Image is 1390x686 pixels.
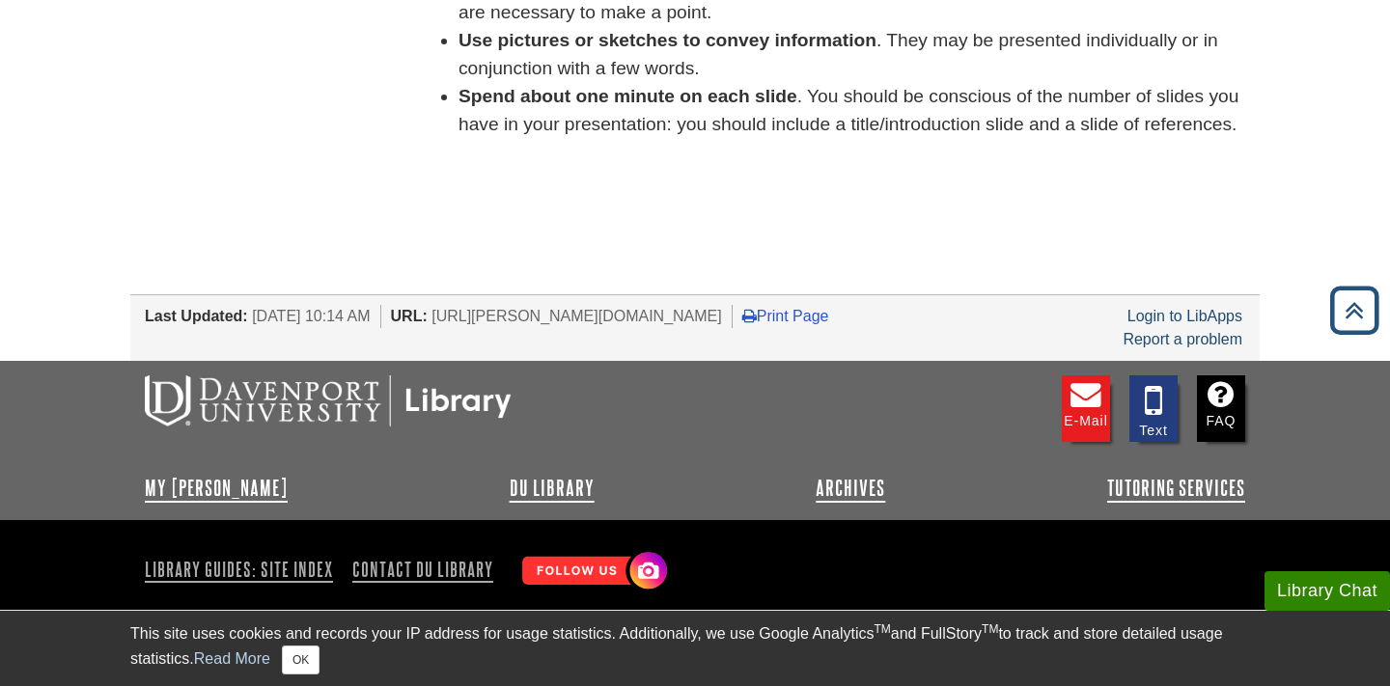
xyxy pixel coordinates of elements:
img: DU Libraries [145,375,512,425]
span: URL: [391,308,428,324]
i: Print Page [742,308,757,323]
strong: Spend about one minute on each slide [459,86,797,106]
a: E-mail [1062,375,1110,442]
a: My [PERSON_NAME] [145,477,288,500]
a: Login to LibApps [1127,308,1242,324]
a: Archives [816,477,885,500]
span: [DATE] 10:14 AM [252,308,370,324]
strong: Use pictures or sketches to convey information [459,30,876,50]
a: Contact DU Library [345,553,501,586]
a: DU Library [510,477,595,500]
sup: TM [874,622,890,636]
button: Close [282,645,320,674]
li: . They may be presented individually or in conjunction with a few words. [459,27,1260,83]
a: Library Guides: Site Index [145,553,341,586]
a: Print Page [742,308,829,324]
a: Back to Top [1323,297,1385,323]
span: Last Updated: [145,308,248,324]
button: Library Chat [1265,571,1390,611]
li: . You should be conscious of the number of slides you have in your presentation: you should inclu... [459,83,1260,139]
sup: TM [982,622,998,636]
a: Report a problem [1123,331,1242,347]
img: Follow Us! Instagram [513,544,672,599]
a: Tutoring Services [1107,477,1245,500]
span: [URL][PERSON_NAME][DOMAIN_NAME] [431,308,722,324]
div: This site uses cookies and records your IP address for usage statistics. Additionally, we use Goo... [130,622,1260,674]
a: Text [1129,375,1178,442]
a: Read More [194,650,270,667]
a: FAQ [1197,375,1245,442]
